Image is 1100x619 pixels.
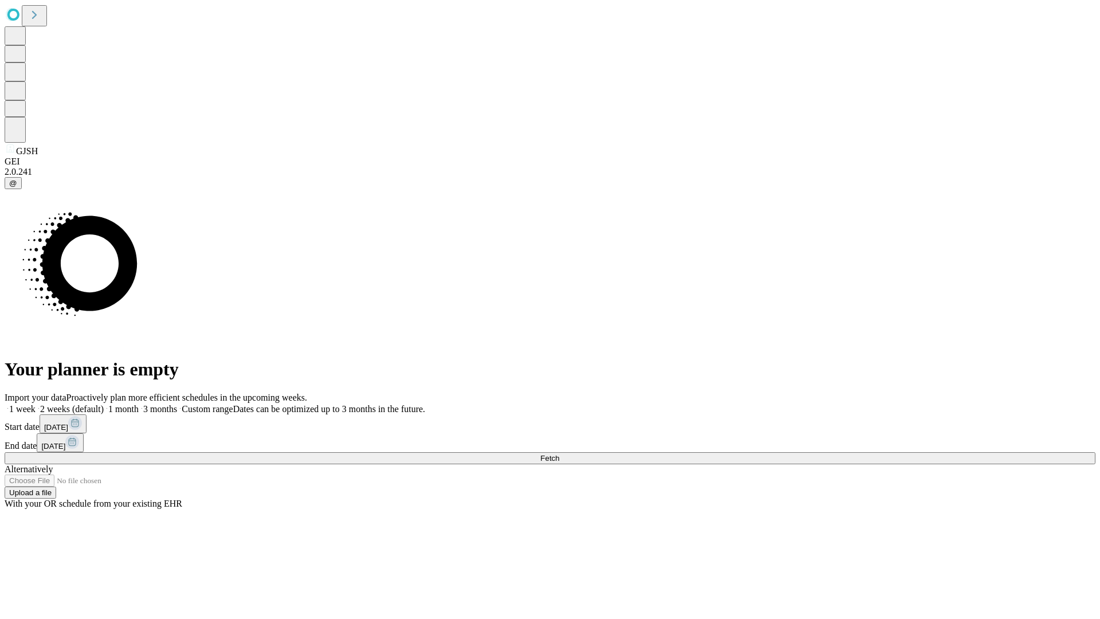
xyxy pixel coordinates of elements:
span: Import your data [5,393,66,402]
span: Proactively plan more efficient schedules in the upcoming weeks. [66,393,307,402]
div: Start date [5,414,1095,433]
button: Upload a file [5,487,56,499]
span: With your OR schedule from your existing EHR [5,499,182,508]
span: Custom range [182,404,233,414]
span: 1 month [108,404,139,414]
span: [DATE] [41,442,65,450]
span: [DATE] [44,423,68,432]
button: Fetch [5,452,1095,464]
button: @ [5,177,22,189]
span: 3 months [143,404,177,414]
h1: Your planner is empty [5,359,1095,380]
span: Fetch [540,454,559,463]
span: 1 week [9,404,36,414]
div: GEI [5,156,1095,167]
span: GJSH [16,146,38,156]
span: @ [9,179,17,187]
div: 2.0.241 [5,167,1095,177]
span: 2 weeks (default) [40,404,104,414]
button: [DATE] [40,414,87,433]
div: End date [5,433,1095,452]
span: Dates can be optimized up to 3 months in the future. [233,404,425,414]
span: Alternatively [5,464,53,474]
button: [DATE] [37,433,84,452]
